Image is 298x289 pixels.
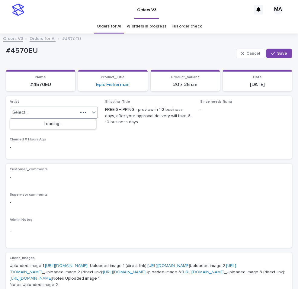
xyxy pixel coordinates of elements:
[10,168,48,171] span: Customer_comments
[200,107,288,113] p: -
[246,51,260,56] span: Cancel
[182,270,224,274] a: [URL][DOMAIN_NAME]
[236,49,265,58] button: Cancel
[266,49,292,58] button: Save
[10,218,32,222] span: Admin Notes
[10,144,98,151] p: -
[277,51,287,56] span: Save
[10,119,96,129] div: Loading...
[105,107,193,125] p: FREE SHIPPING - preview in 1-2 business days, after your approval delivery will take 6-10 busines...
[10,174,288,181] p: -
[10,256,35,260] span: Client_Images
[12,109,28,116] div: Select...
[97,19,121,34] a: Orders for AI
[96,82,130,88] a: Epic Fisherman
[10,138,46,141] span: Claimed X Hours Ago
[10,100,19,104] span: Artist
[253,75,262,79] span: Date
[30,35,56,42] a: Orders for AI
[200,100,232,104] span: Since needs fixing
[226,82,288,88] p: [DATE]
[147,264,190,268] a: [URL][DOMAIN_NAME]
[273,5,283,14] div: MA
[171,75,199,79] span: Product_Variant
[10,82,72,88] p: #4570EU
[101,75,125,79] span: Product_Title
[103,270,146,274] a: [URL][DOMAIN_NAME]
[10,276,52,281] a: [URL][DOMAIN_NAME]
[10,193,48,197] span: Supervisor comments
[10,199,288,206] p: -
[62,35,81,42] p: #4570EU
[3,35,23,42] a: Orders V3
[35,75,46,79] span: Name
[10,229,288,235] p: -
[105,100,130,104] span: Shipping_Title
[12,4,24,16] img: stacker-logo-s-only.png
[127,19,166,34] a: AI orders in progress
[6,47,234,55] p: #4570EU
[154,82,216,88] p: 20 x 25 cm
[45,264,88,268] a: [URL][DOMAIN_NAME]
[171,19,201,34] a: Full order check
